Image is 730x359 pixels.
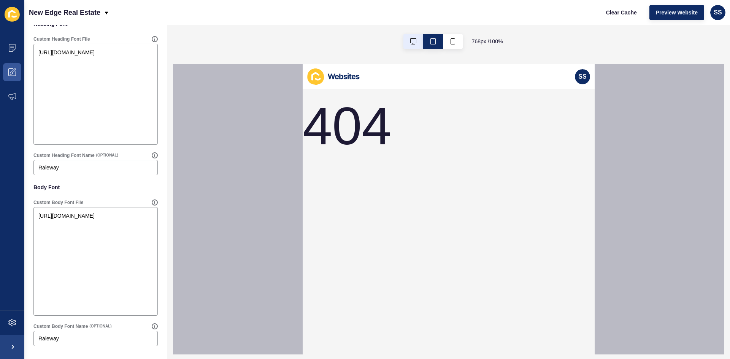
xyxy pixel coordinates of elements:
label: Custom Body Font Name [33,323,88,329]
button: Preview Website [649,5,704,20]
p: New Edge Real Estate [29,3,100,22]
span: (OPTIONAL) [96,153,118,158]
span: (OPTIONAL) [89,324,111,329]
span: Preview Website [656,9,698,16]
span: SS [276,9,284,16]
span: 768 px / 100 % [472,38,503,45]
label: Custom Body Font File [33,199,83,206]
span: Clear Cache [606,9,637,16]
button: Clear Cache [600,5,643,20]
span: SS [714,9,722,16]
label: Custom Heading Font File [33,36,90,42]
textarea: [URL][DOMAIN_NAME] [35,208,157,315]
p: Body Font [33,179,158,196]
textarea: [URL][DOMAIN_NAME] [35,45,157,144]
label: Custom Heading Font Name [33,152,95,158]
